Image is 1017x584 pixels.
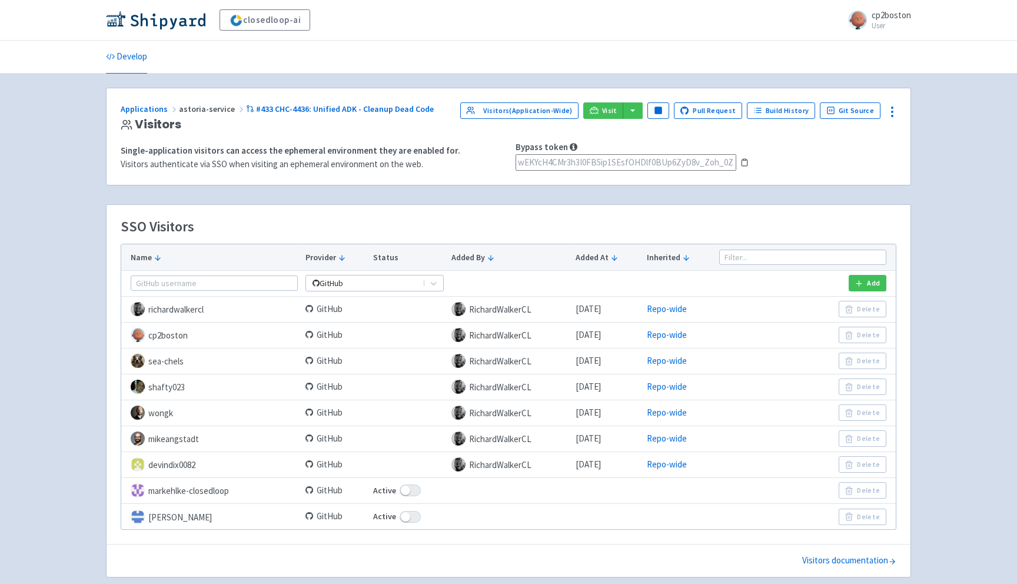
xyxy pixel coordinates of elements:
[516,141,568,152] strong: Bypass token
[674,102,743,119] a: Pull Request
[305,251,366,264] button: Provider
[301,452,370,477] td: GitHub
[576,303,601,314] time: [DATE]
[841,11,911,29] a: cp2boston User
[839,482,886,499] button: Delete
[246,104,436,114] a: #433 CHC-4436: Unified ADK - Cleanup Dead Code
[448,296,572,322] td: RichardWalkerCL
[135,118,181,131] span: Visitors
[121,452,301,477] td: devindix0082
[106,41,147,74] a: Develop
[802,554,896,568] a: Visitors documentation
[373,484,396,497] span: Active
[839,456,886,473] button: Delete
[301,426,370,452] td: GitHub
[121,158,501,171] p: Visitors authenticate via SSO when visiting an ephemeral environment on the web.
[839,379,886,395] button: Delete
[448,426,572,452] td: RichardWalkerCL
[106,11,205,29] img: Shipyard logo
[647,355,687,366] a: Repo-wide
[121,400,301,426] td: wongk
[647,381,687,392] a: Repo-wide
[839,509,886,525] button: Delete
[576,355,601,366] time: [DATE]
[647,102,669,119] button: Pause
[301,322,370,348] td: GitHub
[839,430,886,447] button: Delete
[448,348,572,374] td: RichardWalkerCL
[719,250,886,265] input: Filter...
[602,106,617,115] span: Visit
[121,374,301,400] td: shafty023
[301,348,370,374] td: GitHub
[576,381,601,392] time: [DATE]
[121,477,301,503] td: markehlke-closedloop
[121,322,301,348] td: cp2boston
[460,102,579,119] a: Visitors(Application-Wide)
[839,327,886,343] button: Delete
[179,104,246,114] span: astoria-service
[849,275,886,291] button: Add
[647,303,687,314] a: Repo-wide
[131,251,298,264] button: Name
[370,244,448,270] th: Status
[373,510,396,523] span: Active
[576,251,640,264] button: Added At
[839,404,886,421] button: Delete
[448,322,572,348] td: RichardWalkerCL
[448,400,572,426] td: RichardWalkerCL
[301,503,370,529] td: GitHub
[647,459,687,470] a: Repo-wide
[576,459,601,470] time: [DATE]
[301,296,370,322] td: GitHub
[121,145,460,156] strong: Single-application visitors can access the ephemeral environment they are enabled for.
[872,9,911,21] span: cp2boston
[839,353,886,369] button: Delete
[301,374,370,400] td: GitHub
[220,9,310,31] a: closedloop-ai
[576,407,601,418] time: [DATE]
[872,22,911,29] small: User
[747,102,815,119] a: Build History
[576,329,601,340] time: [DATE]
[121,296,301,322] td: richardwalkercl
[121,219,194,234] h3: SSO Visitors
[647,251,712,264] button: Inherited
[448,374,572,400] td: RichardWalkerCL
[301,477,370,503] td: GitHub
[451,251,568,264] button: Added By
[647,433,687,444] a: Repo-wide
[131,276,298,291] input: GitHub username
[301,400,370,426] td: GitHub
[839,301,886,317] button: Delete
[820,102,880,119] a: Git Source
[448,452,572,477] td: RichardWalkerCL
[121,104,179,114] a: Applications
[121,426,301,452] td: mikeangstadt
[583,102,623,119] a: Visit
[576,433,601,444] time: [DATE]
[121,503,301,529] td: [PERSON_NAME]
[647,407,687,418] a: Repo-wide
[121,348,301,374] td: sea-chels
[647,329,687,340] a: Repo-wide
